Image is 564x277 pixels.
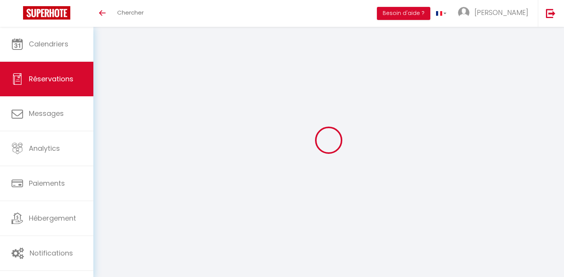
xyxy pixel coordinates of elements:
span: Hébergement [29,213,76,223]
span: Calendriers [29,39,68,49]
span: Chercher [117,8,144,16]
button: Besoin d'aide ? [377,7,430,20]
span: Réservations [29,74,73,84]
span: Paiements [29,178,65,188]
img: ... [458,7,469,18]
span: Analytics [29,143,60,153]
span: Messages [29,109,64,118]
span: [PERSON_NAME] [474,8,528,17]
span: Notifications [30,248,73,258]
img: Super Booking [23,6,70,20]
img: logout [546,8,556,18]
